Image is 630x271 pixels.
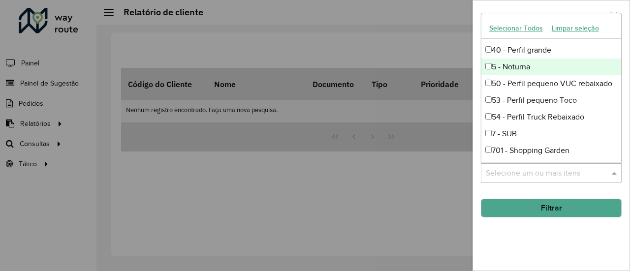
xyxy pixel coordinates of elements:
[481,92,622,109] div: 53 - Perfil pequeno Toco
[547,21,603,36] button: Limpar seleção
[481,199,622,217] button: Filtrar
[485,21,547,36] button: Selecionar Todos
[481,75,622,92] div: 50 - Perfil pequeno VUC rebaixado
[481,125,622,142] div: 7 - SUB
[481,59,622,75] div: 5 - Noturna
[481,42,622,59] div: 40 - Perfil grande
[481,142,622,159] div: 701 - Shopping Garden
[481,13,622,163] ng-dropdown-panel: Options list
[481,109,622,125] div: 54 - Perfil Truck Rebaixado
